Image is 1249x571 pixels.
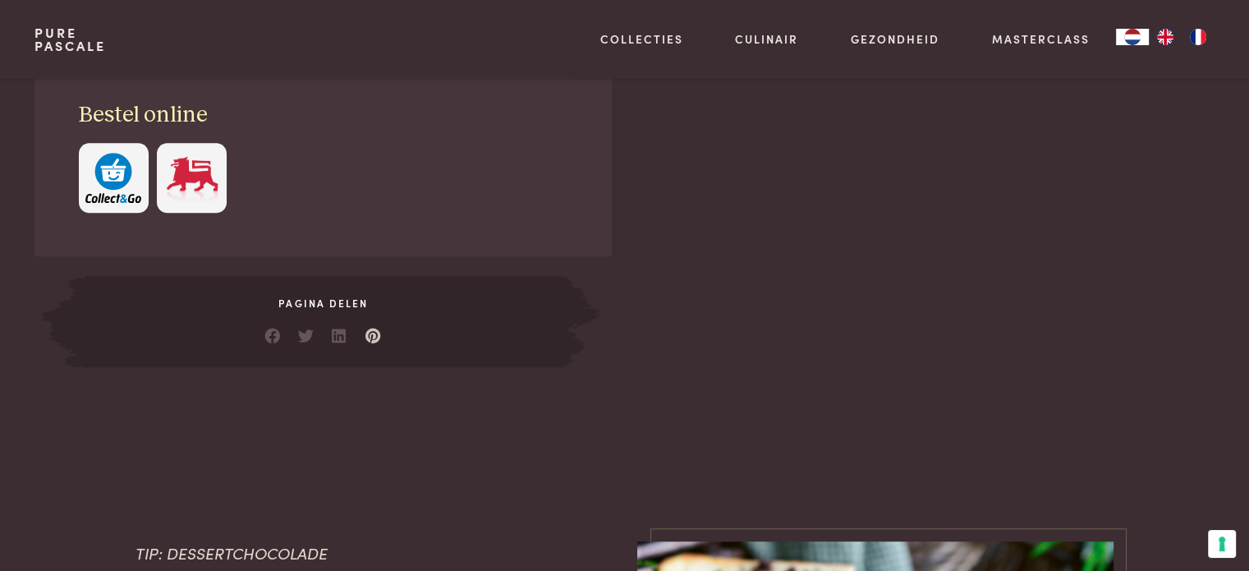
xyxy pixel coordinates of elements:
ul: Language list [1149,29,1215,45]
a: EN [1149,29,1182,45]
span: TIP: DESSERTCHOCOLADE [135,541,328,564]
button: Uw voorkeuren voor toestemming voor trackingtechnologieën [1208,530,1236,558]
a: PurePascale [34,26,106,53]
img: c308188babc36a3a401bcb5cb7e020f4d5ab42f7cacd8327e500463a43eeb86c.svg [85,153,141,203]
span: Pagina delen [85,296,560,311]
a: NL [1116,29,1149,45]
a: Culinair [735,30,798,48]
a: Collecties [600,30,683,48]
a: Masterclass [992,30,1090,48]
img: Delhaize [164,153,220,203]
div: Language [1116,29,1149,45]
a: FR [1182,29,1215,45]
a: Gezondheid [851,30,939,48]
aside: Language selected: Nederlands [1116,29,1215,45]
h3: Bestel online [79,101,568,130]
